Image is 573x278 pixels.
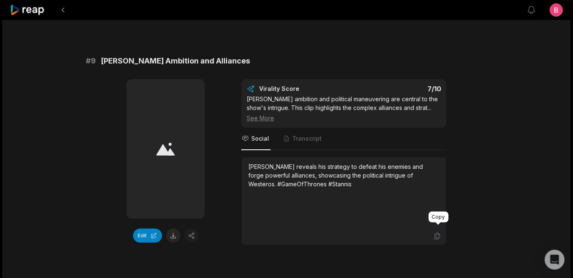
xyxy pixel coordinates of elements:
[248,162,439,188] div: [PERSON_NAME] reveals his strategy to defeat his enemies and forge powerful alliances, showcasing...
[133,229,162,243] button: Edit
[86,55,96,67] span: # 9
[251,134,269,143] span: Social
[352,85,442,93] div: 7 /10
[101,55,250,67] span: [PERSON_NAME] Ambition and Alliances
[429,212,449,222] div: Copy
[545,250,565,270] div: Open Intercom Messenger
[292,134,322,143] span: Transcript
[247,95,441,122] div: [PERSON_NAME] ambition and political maneuvering are central to the show's intrigue. This clip hi...
[259,85,348,93] div: Virality Score
[247,114,441,122] div: See More
[241,128,447,150] nav: Tabs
